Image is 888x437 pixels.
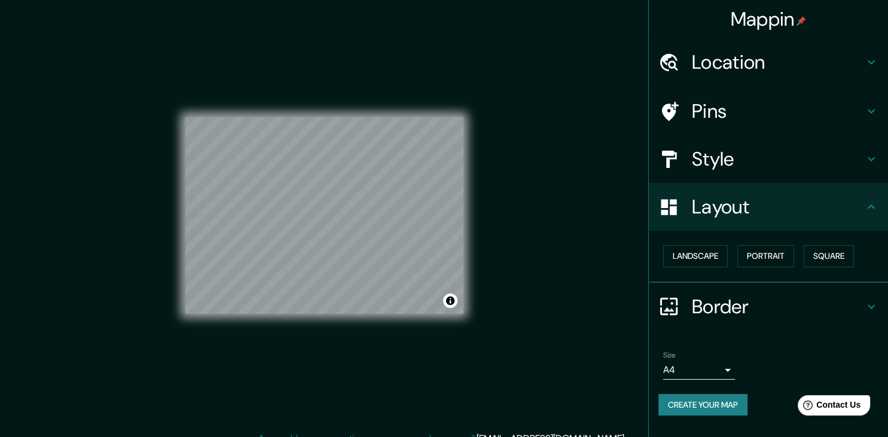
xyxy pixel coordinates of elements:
iframe: Help widget launcher [782,390,875,424]
label: Size [663,350,676,360]
div: Pins [649,87,888,135]
div: Border [649,283,888,331]
h4: Border [692,295,864,319]
div: Layout [649,183,888,231]
h4: Pins [692,99,864,123]
div: Style [649,135,888,183]
button: Toggle attribution [443,294,457,308]
button: Create your map [658,394,747,416]
img: pin-icon.png [797,16,806,26]
button: Portrait [737,245,794,267]
button: Landscape [663,245,728,267]
h4: Style [692,147,864,171]
h4: Layout [692,195,864,219]
div: A4 [663,360,735,380]
canvas: Map [185,117,463,314]
div: Location [649,38,888,86]
button: Square [804,245,854,267]
h4: Location [692,50,864,74]
h4: Mappin [731,7,807,31]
